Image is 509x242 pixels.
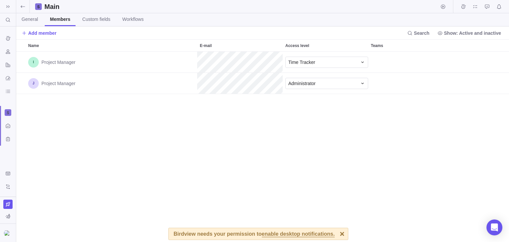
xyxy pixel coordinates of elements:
span: Time logs [459,2,468,11]
span: Name [28,42,39,49]
div: Teams [368,40,454,51]
span: Notifications [494,2,504,11]
div: Jagadesh [4,229,12,237]
span: enable desktop notifications. [262,231,335,237]
span: Search [405,28,432,38]
a: Workflows [117,13,149,26]
span: Show: Active and inactive [444,30,501,36]
span: Add member [28,30,57,36]
span: Administrator [288,80,315,87]
span: General [22,16,38,23]
span: Search [414,30,429,36]
div: Name [26,40,197,51]
a: Notifications [494,5,504,10]
span: E-mail [200,42,212,49]
span: Members [50,16,70,23]
span: My assignments [471,2,480,11]
a: My assignments [471,5,480,10]
a: Time logs [459,5,468,10]
div: Name [26,73,197,94]
div: Teams [368,52,454,73]
div: Open Intercom Messenger [486,219,502,235]
span: Approval requests [482,2,492,11]
div: E-mail [197,73,283,94]
div: E-mail [197,52,283,73]
span: Project Manager [41,59,76,66]
span: You are currently using sample data to explore and understand Birdview better. [3,212,13,221]
div: Access level [283,52,368,73]
span: Access level [285,42,309,49]
span: Teams [371,42,383,49]
a: Upgrade now (Trial ends in 15 days) [3,200,13,209]
span: Show: Active and inactive [435,28,504,38]
a: Members [45,13,76,26]
span: Add member [22,28,57,38]
div: Access level [283,73,368,94]
span: Start timer [438,2,448,11]
a: General [16,13,43,26]
img: Show [4,230,12,236]
div: E-mail [197,40,283,51]
div: Birdview needs your permission to [174,228,335,240]
span: Project Manager [41,80,76,87]
div: Name [26,52,197,73]
div: Access level [283,40,368,51]
span: Time Tracker [288,59,315,66]
span: Custom fields [82,16,110,23]
a: Custom fields [77,13,116,26]
a: Approval requests [482,5,492,10]
div: Teams [368,73,454,94]
h2: Main [44,2,64,11]
span: Workflows [122,16,143,23]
